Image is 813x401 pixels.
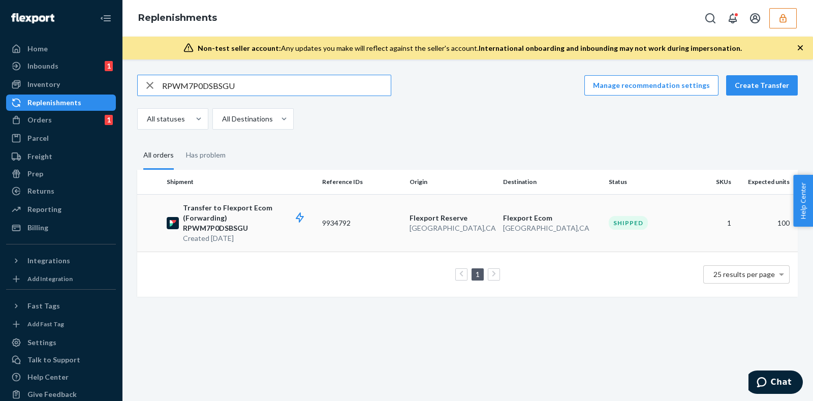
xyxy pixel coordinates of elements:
div: Settings [27,337,56,348]
a: Inbounds1 [6,58,116,74]
div: Give Feedback [27,389,77,399]
th: Reference IDs [318,170,405,194]
td: 100 [735,194,798,252]
button: Create Transfer [726,75,798,96]
div: All orders [143,142,174,170]
div: 1 [105,115,113,125]
a: Help Center [6,369,116,385]
input: All statuses [146,114,147,124]
iframe: Opens a widget where you can chat to one of our agents [748,371,803,396]
div: Prep [27,169,43,179]
th: Shipment [163,170,318,194]
img: Flexport logo [11,13,54,23]
div: 1 [105,61,113,71]
a: Add Integration [6,273,116,285]
button: Help Center [793,175,813,227]
div: Help Center [27,372,69,382]
th: SKUs [692,170,736,194]
p: [GEOGRAPHIC_DATA] , CA [410,223,495,233]
td: 1 [692,194,736,252]
a: Freight [6,148,116,165]
div: Talk to Support [27,355,80,365]
p: Flexport Reserve [410,213,495,223]
div: Shipped [609,216,648,230]
div: Reporting [27,204,61,214]
div: Add Fast Tag [27,320,64,328]
div: Replenishments [27,98,81,108]
a: Prep [6,166,116,182]
div: Fast Tags [27,301,60,311]
a: Inventory [6,76,116,92]
div: Returns [27,186,54,196]
button: Open account menu [745,8,765,28]
a: Billing [6,220,116,236]
button: Integrations [6,253,116,269]
div: Billing [27,223,48,233]
th: Destination [499,170,605,194]
button: Talk to Support [6,352,116,368]
div: Any updates you make will reflect against the seller's account. [198,43,742,53]
div: All statuses [147,114,185,124]
div: Parcel [27,133,49,143]
p: Transfer to Flexport Ecom (Forwarding) RPWM7P0DSBSGU [183,203,314,233]
div: All Destinations [222,114,273,124]
td: 9934792 [318,194,405,252]
th: Expected units [735,170,798,194]
div: Freight [27,151,52,162]
span: 25 results per page [713,270,775,279]
input: Search Transfers [162,75,391,96]
a: Replenishments [6,95,116,111]
input: All Destinations [221,114,222,124]
span: Non-test seller account: [198,44,281,52]
div: Add Integration [27,274,73,283]
th: Status [605,170,692,194]
a: Returns [6,183,116,199]
div: Home [27,44,48,54]
button: Open notifications [723,8,743,28]
button: Manage recommendation settings [584,75,718,96]
button: Close Navigation [96,8,116,28]
p: [GEOGRAPHIC_DATA] , CA [503,223,601,233]
div: Integrations [27,256,70,266]
a: Page 1 is your current page [474,270,482,279]
a: Home [6,41,116,57]
div: Inbounds [27,61,58,71]
p: Flexport Ecom [503,213,601,223]
div: Has problem [186,142,226,168]
button: Fast Tags [6,298,116,314]
ol: breadcrumbs [130,4,225,33]
span: International onboarding and inbounding may not work during impersonation. [479,44,742,52]
th: Origin [405,170,499,194]
a: Replenishments [138,12,217,23]
div: Inventory [27,79,60,89]
div: Orders [27,115,52,125]
a: Parcel [6,130,116,146]
a: Reporting [6,201,116,218]
a: Orders1 [6,112,116,128]
p: Created [DATE] [183,233,314,243]
button: Open Search Box [700,8,721,28]
a: Settings [6,334,116,351]
a: Add Fast Tag [6,318,116,330]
